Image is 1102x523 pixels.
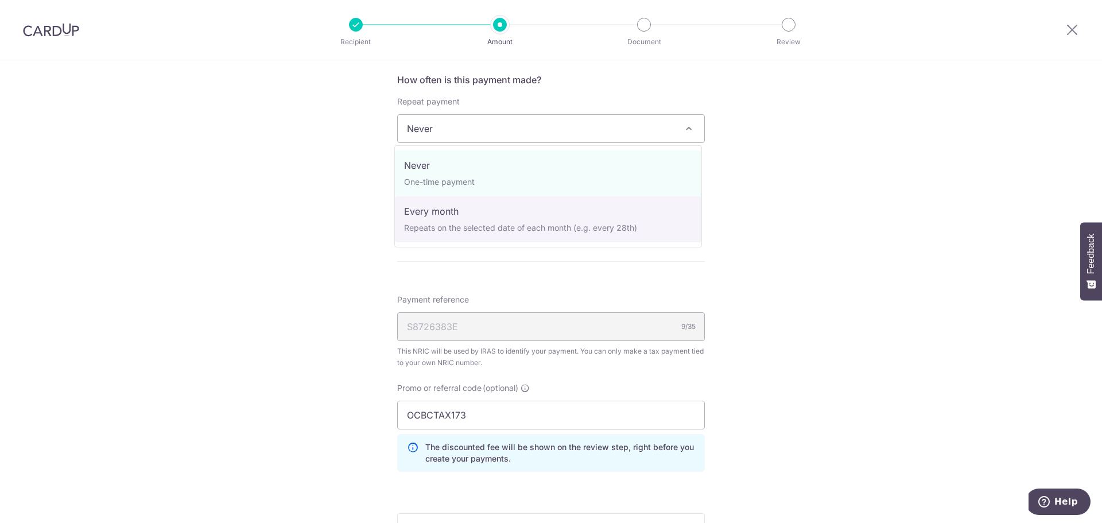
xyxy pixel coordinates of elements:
button: Feedback - Show survey [1080,222,1102,300]
label: Repeat payment [397,96,460,107]
span: Promo or referral code [397,382,482,394]
p: Review [746,36,831,48]
small: One-time payment [404,177,475,187]
span: Feedback [1086,234,1096,274]
iframe: Opens a widget where you can find more information [1029,489,1091,517]
img: CardUp [23,23,79,37]
p: Every month [404,204,692,218]
small: Repeats on the selected date of each month (e.g. every 28th) [404,223,637,233]
span: (optional) [483,382,518,394]
h5: How often is this payment made? [397,73,705,87]
span: Never [397,114,705,143]
p: Never [404,158,692,172]
span: Payment reference [397,294,469,305]
p: Document [602,36,686,48]
div: This NRIC will be used by IRAS to identify your payment. You can only make a tax payment tied to ... [397,346,705,369]
span: Never [398,115,704,142]
p: The discounted fee will be shown on the review step, right before you create your payments. [425,441,695,464]
div: 9/35 [681,321,696,332]
p: Recipient [313,36,398,48]
p: Amount [457,36,542,48]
